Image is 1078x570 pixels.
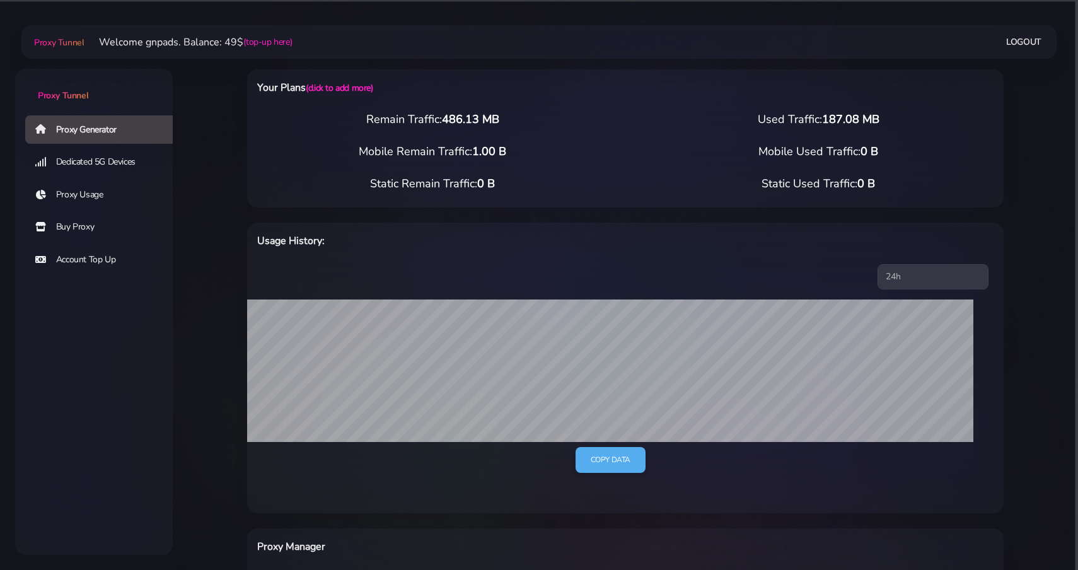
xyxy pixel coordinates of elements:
div: Mobile Used Traffic: [625,143,1011,160]
h6: Proxy Manager [257,538,680,555]
span: 0 B [477,176,495,191]
span: 0 B [857,176,875,191]
a: Proxy Tunnel [32,32,84,52]
a: Dedicated 5G Devices [25,148,183,177]
div: Static Remain Traffic: [240,175,625,192]
li: Welcome gnpads. Balance: 49$ [84,35,292,50]
a: (top-up here) [243,35,292,49]
iframe: Webchat Widget [1006,497,1062,554]
div: Mobile Remain Traffic: [240,143,625,160]
div: Used Traffic: [625,111,1011,128]
span: 187.08 MB [822,112,879,127]
span: 1.00 B [472,144,506,159]
span: 486.13 MB [442,112,499,127]
span: 0 B [861,144,878,159]
h6: Your Plans [257,79,680,96]
a: Buy Proxy [25,212,183,241]
a: Proxy Generator [25,115,183,144]
a: Proxy Usage [25,180,183,209]
a: Account Top Up [25,245,183,274]
span: Proxy Tunnel [38,90,88,102]
div: Static Used Traffic: [625,175,1011,192]
a: Proxy Tunnel [15,69,173,102]
a: Logout [1006,30,1041,54]
h6: Usage History: [257,233,680,249]
span: Proxy Tunnel [34,37,84,49]
a: Copy data [575,447,645,473]
div: Remain Traffic: [240,111,625,128]
a: (click to add more) [306,82,373,94]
